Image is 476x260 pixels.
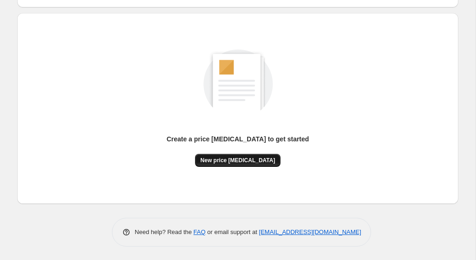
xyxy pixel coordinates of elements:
button: New price [MEDICAL_DATA] [195,154,281,167]
a: FAQ [194,228,206,235]
p: Create a price [MEDICAL_DATA] to get started [167,134,309,144]
a: [EMAIL_ADDRESS][DOMAIN_NAME] [259,228,361,235]
span: Need help? Read the [135,228,194,235]
span: or email support at [206,228,259,235]
span: New price [MEDICAL_DATA] [201,157,275,164]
